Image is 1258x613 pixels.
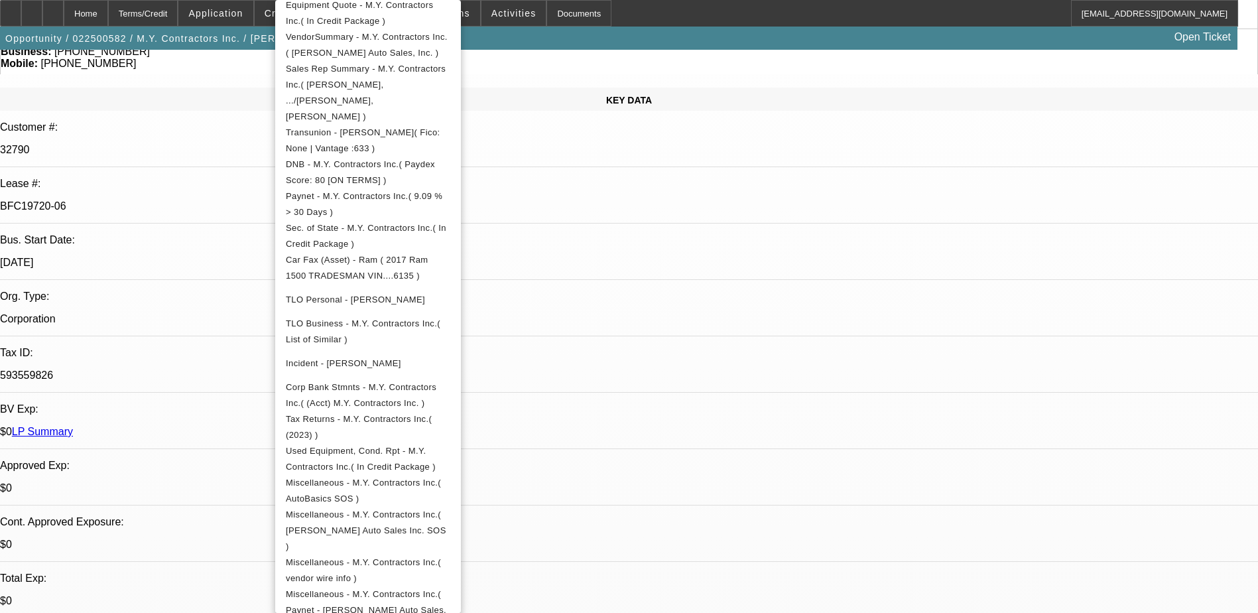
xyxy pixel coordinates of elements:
button: Miscellaneous - M.Y. Contractors Inc.( Ed Tillman Auto Sales Inc. SOS ) [275,507,461,555]
span: Transunion - [PERSON_NAME]( Fico: None | Vantage :633 ) [286,127,440,153]
span: Paynet - M.Y. Contractors Inc.( 9.09 % > 30 Days ) [286,191,442,217]
button: Tax Returns - M.Y. Contractors Inc.( (2023) ) [275,411,461,443]
button: Miscellaneous - M.Y. Contractors Inc.( vendor wire info ) [275,555,461,586]
span: VendorSummary - M.Y. Contractors Inc.( [PERSON_NAME] Auto Sales, Inc. ) [286,32,448,58]
button: Sales Rep Summary - M.Y. Contractors Inc.( Urbanowski, .../Cane, Chase ) [275,61,461,125]
span: DNB - M.Y. Contractors Inc.( Paydex Score: 80 [ON TERMS] ) [286,159,435,185]
span: Used Equipment, Cond. Rpt - M.Y. Contractors Inc.( In Credit Package ) [286,446,436,472]
button: Corp Bank Stmnts - M.Y. Contractors Inc.( (Acct) M.Y. Contractors Inc. ) [275,379,461,411]
button: DNB - M.Y. Contractors Inc.( Paydex Score: 80 [ON TERMS] ) [275,157,461,188]
button: Transunion - Bell, Janice( Fico: None | Vantage :633 ) [275,125,461,157]
button: Miscellaneous - M.Y. Contractors Inc.( AutoBasics SOS ) [275,475,461,507]
span: Car Fax (Asset) - Ram ( 2017 Ram 1500 TRADESMAN VIN....6135 ) [286,255,428,281]
button: Sec. of State - M.Y. Contractors Inc.( In Credit Package ) [275,220,461,252]
button: Used Equipment, Cond. Rpt - M.Y. Contractors Inc.( In Credit Package ) [275,443,461,475]
span: Corp Bank Stmnts - M.Y. Contractors Inc.( (Acct) M.Y. Contractors Inc. ) [286,382,436,408]
span: Tax Returns - M.Y. Contractors Inc.( (2023) ) [286,414,432,440]
span: TLO Business - M.Y. Contractors Inc.( List of Similar ) [286,318,440,344]
button: TLO Personal - Bell, Janice [275,284,461,316]
button: VendorSummary - M.Y. Contractors Inc.( Ed Tillman Auto Sales, Inc. ) [275,29,461,61]
span: Miscellaneous - M.Y. Contractors Inc.( AutoBasics SOS ) [286,478,441,504]
span: Sec. of State - M.Y. Contractors Inc.( In Credit Package ) [286,223,446,249]
span: Incident - [PERSON_NAME] [286,358,401,368]
button: Car Fax (Asset) - Ram ( 2017 Ram 1500 TRADESMAN VIN....6135 ) [275,252,461,284]
button: Paynet - M.Y. Contractors Inc.( 9.09 % > 30 Days ) [275,188,461,220]
button: Incident - Bell, Janice [275,348,461,379]
span: Sales Rep Summary - M.Y. Contractors Inc.( [PERSON_NAME], .../[PERSON_NAME], [PERSON_NAME] ) [286,64,446,121]
span: TLO Personal - [PERSON_NAME] [286,295,425,305]
button: TLO Business - M.Y. Contractors Inc.( List of Similar ) [275,316,461,348]
span: Miscellaneous - M.Y. Contractors Inc.( [PERSON_NAME] Auto Sales Inc. SOS ) [286,510,446,551]
span: Miscellaneous - M.Y. Contractors Inc.( vendor wire info ) [286,557,441,583]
